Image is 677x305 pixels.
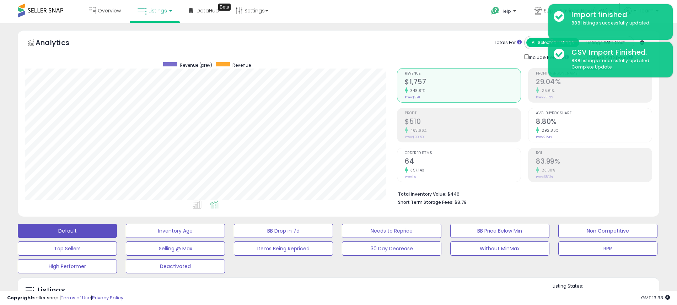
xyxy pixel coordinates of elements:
[7,294,33,301] strong: Copyright
[526,38,579,47] button: All Selected Listings
[405,151,521,155] span: Ordered Items
[18,224,117,238] button: Default
[405,157,521,167] h2: 64
[501,8,511,14] span: Help
[234,241,333,256] button: Items Being Repriced
[398,191,446,197] b: Total Inventory Value:
[494,39,522,46] div: Totals For
[566,20,667,27] div: 888 listings successfully updated.
[92,294,123,301] a: Privacy Policy
[398,199,453,205] b: Short Term Storage Fees:
[566,58,667,71] div: 888 listings successfully updated.
[485,1,523,23] a: Help
[536,78,652,87] h2: 29.04%
[566,10,667,20] div: Import finished
[536,135,552,139] small: Prev: 2.24%
[405,135,424,139] small: Prev: $90.50
[536,118,652,127] h2: 8.80%
[342,241,441,256] button: 30 Day Decrease
[536,72,652,76] span: Profit [PERSON_NAME]
[571,64,612,70] u: Complete Update
[408,128,427,133] small: 463.66%
[450,241,549,256] button: Without MinMax
[405,95,420,99] small: Prev: $391
[98,7,121,14] span: Overview
[558,241,657,256] button: RPR
[126,224,225,238] button: Inventory Age
[539,168,555,173] small: 23.30%
[405,175,416,179] small: Prev: 14
[126,259,225,273] button: Deactivated
[450,224,549,238] button: BB Price Below Min
[536,157,652,167] h2: 83.99%
[197,7,219,14] span: DataHub
[398,189,647,198] li: $446
[18,259,117,273] button: High Performer
[536,95,553,99] small: Prev: 23.12%
[641,294,670,301] span: 2025-09-15 13:33 GMT
[234,224,333,238] button: BB Drop in 7d
[342,224,441,238] button: Needs to Reprice
[7,295,123,301] div: seller snap | |
[405,111,521,115] span: Profit
[536,151,652,155] span: ROI
[405,118,521,127] h2: $510
[553,283,659,290] p: Listing States:
[61,294,91,301] a: Terms of Use
[126,241,225,256] button: Selling @ Max
[38,285,65,295] h5: Listings
[566,47,667,58] div: CSV Import Finished.
[536,111,652,115] span: Avg. Buybox Share
[536,175,553,179] small: Prev: 68.12%
[180,62,212,68] span: Revenue (prev)
[149,7,167,14] span: Listings
[544,7,608,14] span: Super Savings Now (NEW)
[18,241,117,256] button: Top Sellers
[539,128,559,133] small: 292.86%
[539,88,554,93] small: 25.61%
[558,224,657,238] button: Non Competitive
[405,78,521,87] h2: $1,757
[232,62,251,68] span: Revenue
[455,199,467,206] span: $8.79
[408,168,425,173] small: 357.14%
[491,6,500,15] i: Get Help
[408,88,425,93] small: 348.81%
[405,72,521,76] span: Revenue
[218,4,231,11] div: Tooltip anchor
[36,38,83,49] h5: Analytics
[519,53,577,61] div: Include Returns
